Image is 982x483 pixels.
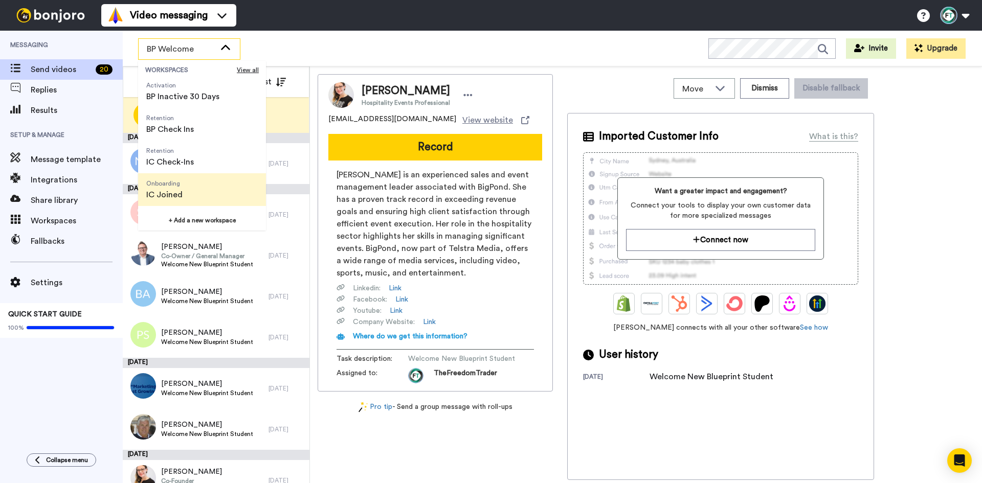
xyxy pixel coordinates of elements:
[161,328,253,338] span: [PERSON_NAME]
[794,78,868,99] button: Disable fallback
[699,295,715,312] img: ActiveCampaign
[269,292,304,301] div: [DATE]
[650,371,773,383] div: Welcome New Blueprint Student
[147,43,215,55] span: BP Welcome
[161,389,253,397] span: Welcome New Blueprint Student
[46,456,88,464] span: Collapse menu
[740,78,789,99] button: Dismiss
[353,317,415,327] span: Company Website :
[353,283,381,293] span: Linkedin :
[337,169,534,279] span: [PERSON_NAME] is an experienced sales and event management leader associated with BigPond. She ha...
[626,200,815,221] span: Connect your tools to display your own customer data for more specialized messages
[362,83,450,99] span: [PERSON_NAME]
[161,420,253,430] span: [PERSON_NAME]
[434,368,497,383] span: TheFreedomTrader
[130,373,156,399] img: 9883f2bc-2f6d-458a-98bd-f0c67fe469d1.jpg
[583,323,858,333] span: [PERSON_NAME] connects with all your other software
[362,99,450,107] span: Hospitality Events Professional
[462,114,529,126] a: View website
[123,184,309,194] div: [DATE]
[130,281,156,307] img: ba.png
[130,322,156,348] img: ps.png
[359,402,392,412] a: Pro tip
[123,133,309,143] div: [DATE]
[130,199,156,225] img: sp.png
[146,114,194,122] span: Retention
[130,414,156,440] img: 937fd94d-61ad-4939-ad82-18f3f4ce4333.jpg
[359,402,368,412] img: magic-wand.svg
[353,333,467,340] span: Where do we get this information?
[599,129,719,144] span: Imported Customer Info
[318,402,553,412] div: - Send a group message with roll-ups
[389,283,401,293] a: Link
[395,294,408,305] a: Link
[138,210,266,231] button: + Add a new workspace
[906,38,966,59] button: Upgrade
[462,114,513,126] span: View website
[616,295,632,312] img: Shopify
[161,430,253,438] span: Welcome New Blueprint Student
[146,156,194,168] span: IC Check-Ins
[328,82,354,108] img: Image of Jess Eagleson
[161,252,253,260] span: Co-Owner / General Manager
[328,114,456,126] span: [EMAIL_ADDRESS][DOMAIN_NAME]
[161,379,253,389] span: [PERSON_NAME]
[726,295,743,312] img: ConvertKit
[754,295,770,312] img: Patreon
[27,453,96,467] button: Collapse menu
[269,425,304,433] div: [DATE]
[130,240,156,266] img: 5c6f267f-ec83-4b52-8297-c39e721b7ee8.jpg
[31,84,123,96] span: Replies
[8,324,24,332] span: 100%
[583,373,650,383] div: [DATE]
[8,311,82,318] span: QUICK START GUIDE
[146,81,219,89] span: Activation
[161,287,253,297] span: [PERSON_NAME]
[145,66,237,74] span: WORKSPACES
[800,324,828,331] a: See how
[626,186,815,196] span: Want a greater impact and engagement?
[782,295,798,312] img: Drip
[161,297,253,305] span: Welcome New Blueprint Student
[353,294,387,305] span: Facebook :
[146,123,194,135] span: BP Check Ins
[161,260,253,268] span: Welcome New Blueprint Student
[31,235,123,247] span: Fallbacks
[846,38,896,59] a: Invite
[408,368,423,383] img: aa511383-47eb-4547-b70f-51257f42bea2-1630295480.jpg
[947,448,972,473] div: Open Intercom Messenger
[269,333,304,341] div: [DATE]
[269,159,304,168] div: [DATE]
[237,66,259,74] span: View all
[31,174,123,186] span: Integrations
[146,179,183,188] span: Onboarding
[328,134,542,160] button: Record
[269,251,304,260] div: [DATE]
[269,384,304,393] div: [DATE]
[123,450,309,460] div: [DATE]
[626,229,815,251] button: Connect now
[671,295,687,312] img: Hubspot
[130,8,208,22] span: Video messaging
[12,8,89,22] img: bj-logo-header-white.svg
[599,347,658,362] span: User history
[31,215,123,227] span: Workspaces
[809,130,858,143] div: What is this?
[390,306,403,316] a: Link
[643,295,660,312] img: Ontraport
[337,354,408,364] span: Task description :
[682,83,710,95] span: Move
[353,306,382,316] span: Youtube :
[161,467,253,477] span: [PERSON_NAME]
[161,338,253,346] span: Welcome New Blueprint Student
[123,358,309,368] div: [DATE]
[31,277,123,289] span: Settings
[31,104,123,117] span: Results
[146,90,219,103] span: BP Inactive 30 Days
[423,317,436,327] a: Link
[269,211,304,219] div: [DATE]
[146,189,183,201] span: IC Joined
[130,148,156,174] img: nn.png
[31,194,123,206] span: Share library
